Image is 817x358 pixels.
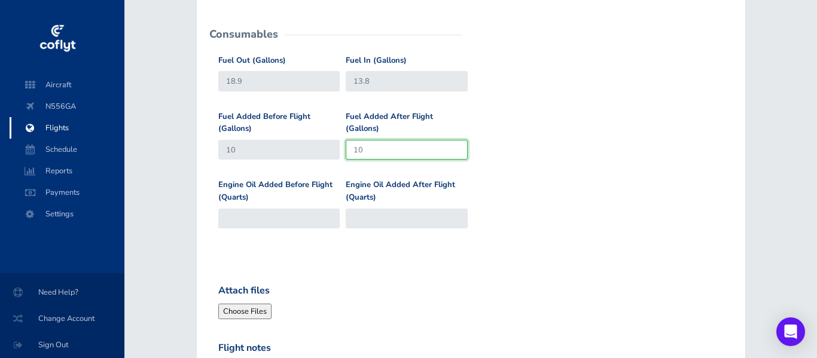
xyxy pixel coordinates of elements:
span: Aircraft [22,74,112,96]
span: Reports [22,160,112,182]
label: Fuel Added After Flight (Gallons) [346,111,468,136]
span: Schedule [22,139,112,160]
label: Flight notes [218,341,271,356]
label: Fuel In (Gallons) [346,54,407,67]
span: Need Help? [14,281,110,303]
label: Fuel Out (Gallons) [218,54,286,67]
label: Attach files [218,283,270,299]
h2: Consumables [209,29,278,39]
span: Settings [22,203,112,225]
span: Change Account [14,308,110,329]
div: Open Intercom Messenger [776,317,805,346]
img: coflyt logo [38,21,77,57]
label: Engine Oil Added Before Flight (Quarts) [218,179,340,204]
label: Engine Oil Added After Flight (Quarts) [346,179,468,204]
span: Flights [22,117,112,139]
span: N556GA [22,96,112,117]
label: Fuel Added Before Flight (Gallons) [218,111,340,136]
span: Payments [22,182,112,203]
span: Sign Out [14,334,110,356]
